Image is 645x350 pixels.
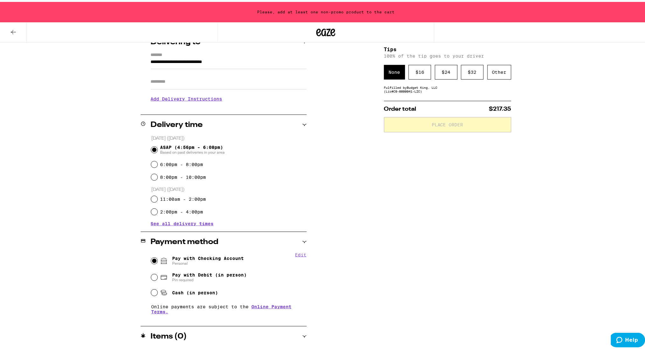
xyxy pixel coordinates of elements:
[435,63,458,78] div: $ 24
[160,195,206,200] label: 11:00am - 2:00pm
[151,331,187,339] h2: Items ( 0 )
[172,270,247,276] span: Pay with Debit (in person)
[160,207,203,213] label: 2:00pm - 4:00pm
[384,115,511,130] button: Place Order
[151,302,307,312] p: Online payments are subject to the
[151,185,307,191] p: [DATE] ([DATE])
[160,143,225,153] span: ASAP (4:56pm - 6:08pm)
[384,52,511,57] p: 100% of the tip goes to your driver
[151,90,307,104] h3: Add Delivery Instructions
[487,63,511,78] div: Other
[384,63,405,78] div: None
[409,63,431,78] div: $ 16
[160,160,203,165] label: 6:00pm - 8:00pm
[172,254,244,264] span: Pay with Checking Account
[489,104,511,110] span: $217.35
[461,63,484,78] div: $ 32
[151,134,307,140] p: [DATE] ([DATE])
[172,276,247,281] span: Pin required
[384,84,511,91] div: Fulfilled by Budget King, LLC (Lic# C9-0000041-LIC )
[151,220,214,224] button: See all delivery times
[432,121,463,125] span: Place Order
[151,119,203,127] h2: Delivery time
[160,173,206,178] label: 8:00pm - 10:00pm
[295,250,307,255] button: Edit
[151,236,219,244] h2: Payment method
[384,45,511,50] h5: Tips
[384,104,417,110] span: Order total
[151,104,307,109] p: We'll contact you at [PHONE_NUMBER] when we arrive
[160,148,225,153] span: Based on past deliveries in your area
[172,288,218,293] span: Cash (in person)
[172,259,244,264] span: Personal
[151,302,291,312] a: Online Payment Terms.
